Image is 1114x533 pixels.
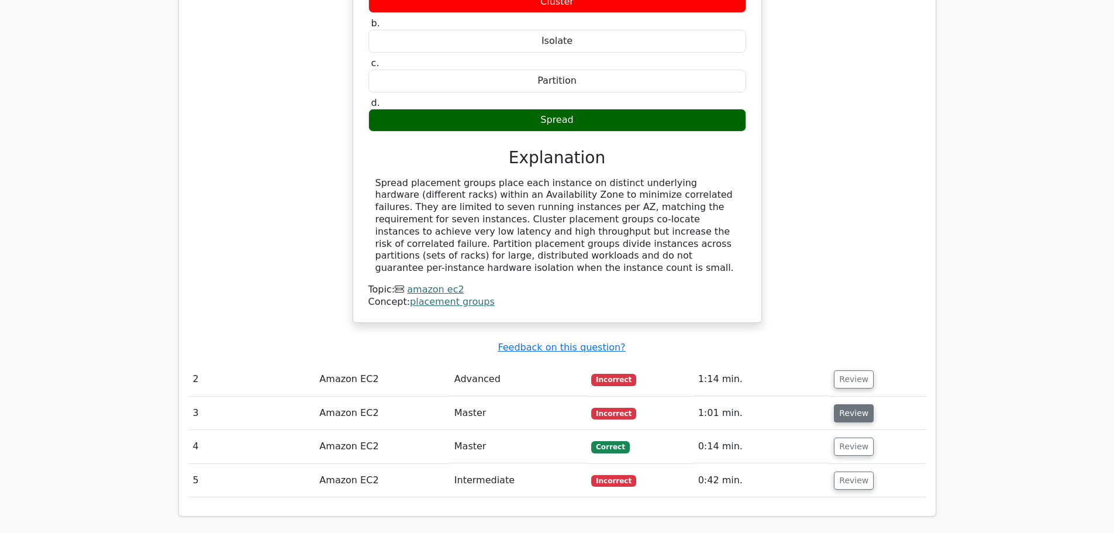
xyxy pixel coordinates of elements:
[368,70,746,92] div: Partition
[694,397,830,430] td: 1:01 min.
[450,430,587,463] td: Master
[371,97,380,108] span: d.
[315,397,449,430] td: Amazon EC2
[498,342,625,353] a: Feedback on this question?
[834,438,874,456] button: Review
[450,363,587,396] td: Advanced
[315,464,449,497] td: Amazon EC2
[368,284,746,296] div: Topic:
[371,57,380,68] span: c.
[450,464,587,497] td: Intermediate
[834,370,874,388] button: Review
[591,408,636,419] span: Incorrect
[375,177,739,274] div: Spread placement groups place each instance on distinct underlying hardware (different racks) wit...
[591,374,636,386] span: Incorrect
[591,475,636,487] span: Incorrect
[834,472,874,490] button: Review
[188,464,315,497] td: 5
[368,109,746,132] div: Spread
[368,30,746,53] div: Isolate
[407,284,464,295] a: amazon ec2
[375,148,739,168] h3: Explanation
[371,18,380,29] span: b.
[368,296,746,308] div: Concept:
[694,430,830,463] td: 0:14 min.
[188,397,315,430] td: 3
[694,464,830,497] td: 0:42 min.
[315,430,449,463] td: Amazon EC2
[834,404,874,422] button: Review
[188,363,315,396] td: 2
[591,441,629,453] span: Correct
[315,363,449,396] td: Amazon EC2
[694,363,830,396] td: 1:14 min.
[188,430,315,463] td: 4
[410,296,495,307] a: placement groups
[450,397,587,430] td: Master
